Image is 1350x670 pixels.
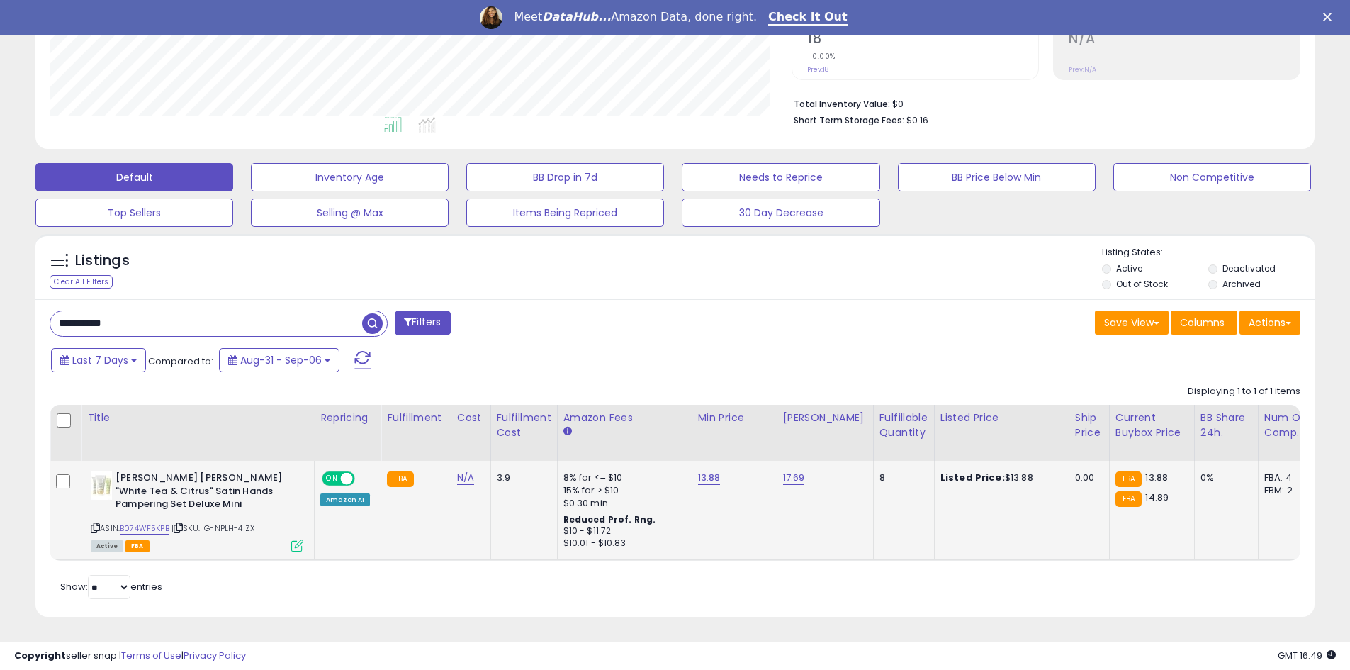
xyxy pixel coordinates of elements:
span: Columns [1180,316,1225,330]
span: 2025-09-15 16:49 GMT [1278,649,1336,662]
a: Terms of Use [121,649,181,662]
div: Listed Price [940,411,1063,425]
button: Save View [1095,311,1169,335]
a: B074WF5KPB [120,523,169,535]
div: 0% [1200,471,1247,484]
div: Num of Comp. [1264,411,1316,440]
span: 14.89 [1145,491,1169,504]
button: Aug-31 - Sep-06 [219,348,339,372]
h2: 18 [807,30,1038,50]
a: 17.69 [783,471,805,485]
div: Fulfillment [387,411,444,425]
small: Prev: N/A [1069,65,1096,74]
div: Current Buybox Price [1115,411,1188,440]
a: 13.88 [698,471,721,485]
img: 41MLOwvkz5L._SL40_.jpg [91,471,112,500]
div: Displaying 1 to 1 of 1 items [1188,385,1300,398]
div: $10 - $11.72 [563,525,681,537]
li: $0 [794,94,1290,111]
div: seller snap | | [14,649,246,663]
div: Close [1323,13,1337,21]
div: ASIN: [91,471,303,550]
div: FBM: 2 [1264,484,1311,497]
b: Total Inventory Value: [794,98,890,110]
div: Fulfillment Cost [497,411,551,440]
button: Selling @ Max [251,199,449,227]
span: All listings currently available for purchase on Amazon [91,540,123,552]
div: $13.88 [940,471,1058,484]
div: Amazon AI [320,493,370,506]
span: Show: entries [60,580,162,593]
div: Ship Price [1075,411,1103,440]
div: 8% for <= $10 [563,471,681,484]
b: Listed Price: [940,471,1005,484]
button: Top Sellers [35,199,233,227]
button: Needs to Reprice [682,163,879,191]
div: Repricing [320,411,375,425]
div: FBA: 4 [1264,471,1311,484]
div: $10.01 - $10.83 [563,537,681,549]
a: N/A [457,471,474,485]
span: ON [323,473,341,485]
small: Amazon Fees. [563,425,572,438]
span: $0.16 [906,113,928,127]
span: OFF [353,473,376,485]
button: Actions [1239,311,1300,335]
button: 30 Day Decrease [682,199,879,227]
span: FBA [125,540,150,552]
label: Archived [1222,278,1261,290]
span: 13.88 [1145,471,1168,484]
label: Active [1116,262,1142,274]
span: Aug-31 - Sep-06 [240,353,322,367]
h5: Listings [75,251,130,271]
i: DataHub... [542,10,611,23]
div: 3.9 [497,471,546,484]
div: 15% for > $10 [563,484,681,497]
div: Title [87,411,308,425]
label: Out of Stock [1116,278,1168,290]
div: Clear All Filters [50,275,113,289]
button: BB Drop in 7d [466,163,664,191]
a: Check It Out [768,10,848,26]
div: Fulfillable Quantity [879,411,928,440]
span: | SKU: IG-NPLH-4IZX [171,523,254,534]
button: Items Being Repriced [466,199,664,227]
span: Compared to: [148,354,213,368]
img: Profile image for Georgie [480,6,502,29]
small: 0.00% [807,51,836,62]
small: FBA [1115,491,1142,507]
a: Privacy Policy [184,649,246,662]
button: Last 7 Days [51,348,146,372]
small: FBA [387,471,413,487]
small: Prev: 18 [807,65,828,74]
div: BB Share 24h. [1200,411,1252,440]
small: FBA [1115,471,1142,487]
h2: N/A [1069,30,1300,50]
span: Last 7 Days [72,353,128,367]
div: 8 [879,471,923,484]
div: Meet Amazon Data, done right. [514,10,757,24]
strong: Copyright [14,649,66,662]
div: Min Price [698,411,771,425]
div: $0.30 min [563,497,681,510]
button: Default [35,163,233,191]
button: Columns [1171,311,1237,335]
div: 0.00 [1075,471,1098,484]
button: BB Price Below Min [898,163,1096,191]
button: Inventory Age [251,163,449,191]
div: [PERSON_NAME] [783,411,867,425]
b: [PERSON_NAME] [PERSON_NAME] "White Tea & Citrus" Satin Hands Pampering Set Deluxe Mini [116,471,288,515]
button: Filters [395,311,450,335]
b: Reduced Prof. Rng. [563,513,656,525]
label: Deactivated [1222,262,1276,274]
b: Short Term Storage Fees: [794,114,904,126]
p: Listing States: [1102,246,1315,259]
div: Amazon Fees [563,411,686,425]
button: Non Competitive [1113,163,1311,191]
div: Cost [457,411,485,425]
